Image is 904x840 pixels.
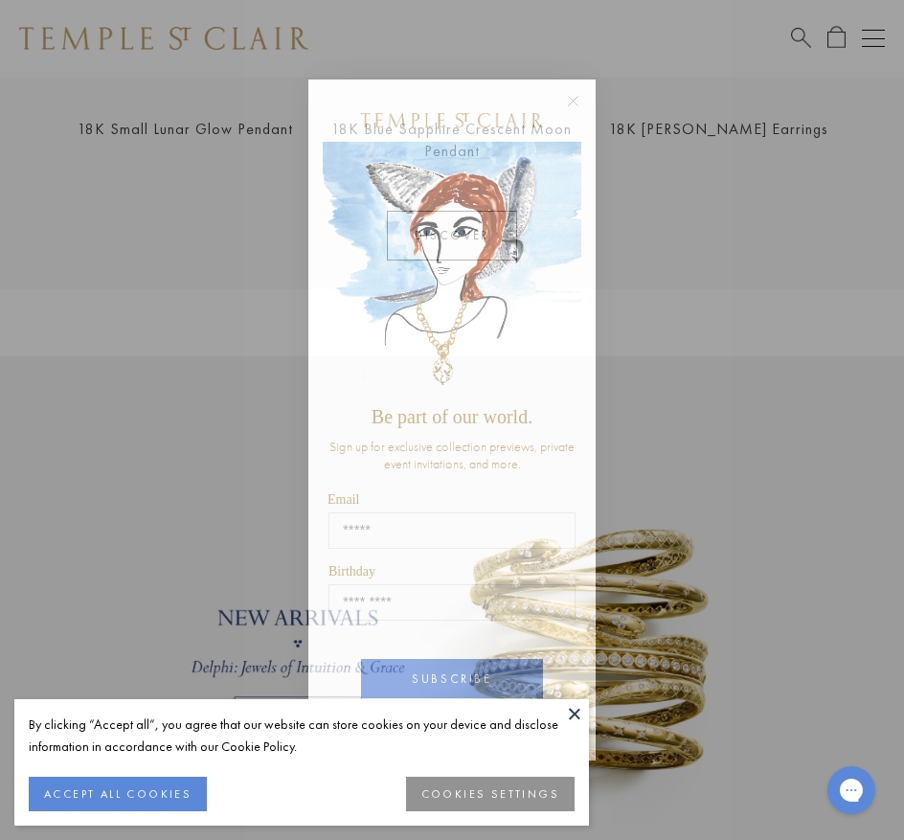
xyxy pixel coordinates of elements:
[328,564,375,579] span: Birthday
[29,714,575,758] div: By clicking “Accept all”, you agree that our website can store cookies on your device and disclos...
[818,760,885,821] iframe: Gorgias live chat messenger
[571,99,595,123] button: Close dialog
[328,492,359,507] span: Email
[323,142,581,397] img: c4a9eb12-d91a-4d4a-8ee0-386386f4f338.jpeg
[361,659,543,698] button: SUBSCRIBE
[329,438,575,472] span: Sign up for exclusive collection previews, private event invitations, and more.
[406,777,575,811] button: COOKIES SETTINGS
[328,512,576,549] input: Email
[372,406,532,427] span: Be part of our world.
[29,777,207,811] button: ACCEPT ALL COOKIES
[361,113,543,127] img: Temple St. Clair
